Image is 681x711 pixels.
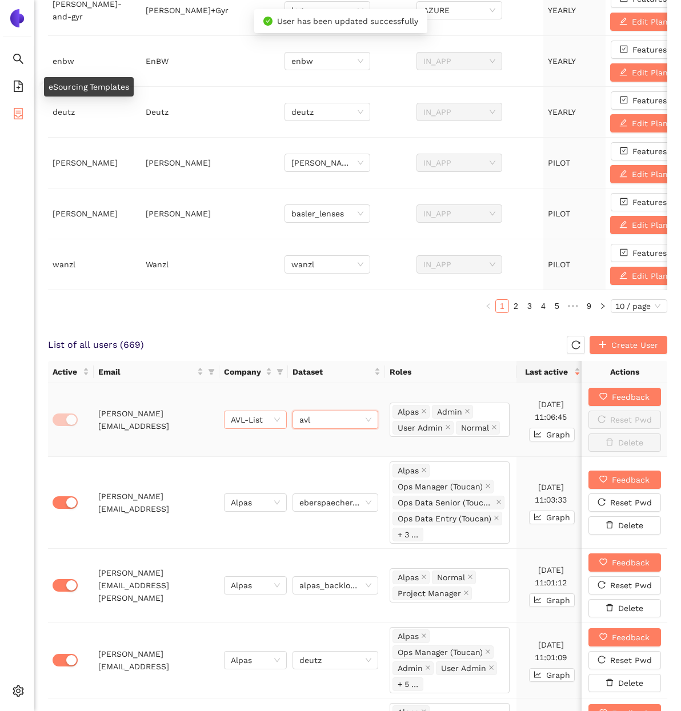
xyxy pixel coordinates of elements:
[495,299,509,313] li: 1
[437,571,465,584] span: Normal
[610,114,677,132] button: editEdit Plan
[618,602,643,614] span: Delete
[610,13,677,31] button: editEdit Plan
[277,17,418,26] span: User has been updated successfully
[611,193,676,211] button: check-squareFeatures
[632,117,668,130] span: Edit Plan
[543,36,605,87] td: YEARLY
[599,340,607,350] span: plus
[588,674,661,692] button: deleteDelete
[543,239,605,290] td: PILOT
[534,513,542,522] span: line-chart
[546,669,570,681] span: Graph
[392,629,430,643] span: Alpas
[543,188,605,239] td: PILOT
[385,361,516,383] th: Roles
[421,574,427,581] span: close
[392,677,423,691] span: + 5 ...
[612,473,650,486] span: Feedback
[421,408,427,415] span: close
[231,652,280,669] span: Alpas
[546,511,570,524] span: Graph
[521,365,572,378] span: Last active
[398,587,461,600] span: Project Manager
[582,361,667,383] th: Actions
[588,576,661,594] button: reloadReset Pwd
[543,87,605,138] td: YEARLY
[423,103,495,120] span: IN_APP
[610,579,652,592] span: Reset Pwd
[482,299,495,313] button: left
[588,388,661,406] button: heartFeedback
[231,494,280,511] span: Alpas
[529,593,575,607] button: line-chartGraph
[619,17,627,26] span: edit
[398,678,418,690] span: + 5 ...
[291,2,363,19] span: lng
[398,464,419,477] span: Alpas
[606,604,614,613] span: delete
[523,299,536,313] li: 3
[620,45,628,54] span: check-square
[141,188,281,239] td: [PERSON_NAME]
[291,103,363,120] span: deutz
[509,299,523,313] li: 2
[463,590,469,597] span: close
[421,633,427,640] span: close
[224,365,263,378] span: Company
[618,677,643,689] span: Delete
[496,499,502,506] span: close
[534,670,542,680] span: line-chart
[619,271,627,280] span: edit
[231,411,280,428] span: AVL-List
[288,361,385,383] th: this column's title is Dataset,this column is sortable
[423,154,495,171] span: IN_APP
[94,383,219,457] td: [PERSON_NAME][EMAIL_ADDRESS]
[291,154,363,171] span: draeger
[485,303,492,310] span: left
[94,457,219,549] td: [PERSON_NAME][EMAIL_ADDRESS]
[610,496,652,509] span: Reset Pwd
[599,392,607,401] span: heart
[48,36,141,87] td: enbw
[398,480,483,493] span: Ops Manager (Toucan)
[398,646,483,658] span: Ops Manager (Toucan)
[392,528,423,541] span: + 3 ...
[619,68,627,77] span: edit
[599,558,607,567] span: heart
[596,299,610,313] li: Next Page
[529,668,575,682] button: line-chartGraph
[598,581,606,590] span: reload
[392,587,472,600] span: Project Manager
[425,665,431,672] span: close
[421,467,427,474] span: close
[485,483,491,490] span: close
[482,299,495,313] li: Previous Page
[632,43,667,56] span: Features
[398,662,423,674] span: Admin
[98,365,195,378] span: Email
[464,408,470,415] span: close
[546,428,570,441] span: Graph
[596,299,610,313] button: right
[632,66,668,79] span: Edit Plan
[291,53,363,70] span: enbw
[141,138,281,188] td: [PERSON_NAME]
[610,267,677,285] button: editEdit Plan
[590,336,667,354] button: plusCreate User
[529,511,575,524] button: line-chartGraph
[521,481,580,506] div: [DATE] 11:03:33
[13,104,24,127] span: container
[537,300,550,312] a: 4
[551,300,563,312] a: 5
[392,405,430,419] span: Alpas
[610,165,677,183] button: editEdit Plan
[48,87,141,138] td: deutz
[485,649,491,656] span: close
[615,300,663,312] span: 10 / page
[546,594,570,606] span: Graph
[392,571,430,584] span: Alpas
[588,493,661,512] button: reloadReset Pwd
[632,219,668,231] span: Edit Plan
[620,198,628,207] span: check-square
